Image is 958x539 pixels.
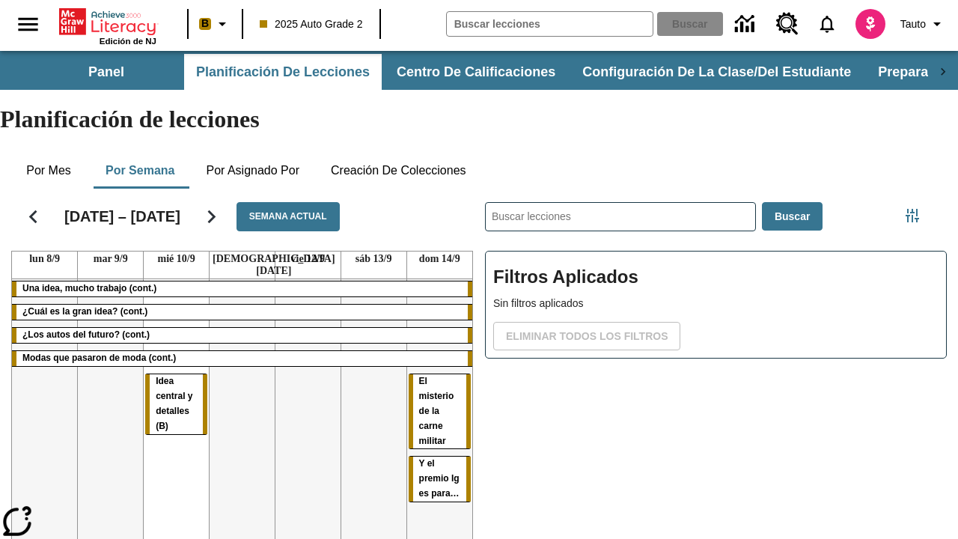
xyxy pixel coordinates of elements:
span: Tauto [900,16,926,32]
a: 8 de septiembre de 2025 [26,252,63,267]
button: Por semana [94,153,186,189]
div: Y el premio Ig es para… [409,457,471,502]
div: ¿Los autos del futuro? (cont.) [12,328,472,343]
span: ¿Los autos del futuro? (cont.) [22,329,150,340]
span: Modas que pasaron de moda (cont.) [22,353,176,363]
button: Perfil/Configuración [894,10,952,37]
img: avatar image [855,9,885,39]
span: 2025 Auto Grade 2 [260,16,363,32]
a: Portada [59,7,156,37]
a: 14 de septiembre de 2025 [416,252,463,267]
input: Buscar campo [447,12,653,36]
button: Configuración de la clase/del estudiante [570,54,863,90]
button: Menú lateral de filtros [897,201,927,231]
div: Idea central y detalles (B) [145,374,207,434]
span: Una idea, mucho trabajo (cont.) [22,283,156,293]
p: Sin filtros aplicados [493,296,939,311]
span: Idea central y detalles (B) [156,376,192,431]
div: Portada [59,5,156,46]
span: El misterio de la carne militar [419,376,454,446]
a: Centro de información [726,4,767,45]
button: Creación de colecciones [319,153,478,189]
span: ¿Cuál es la gran idea? (cont.) [22,306,147,317]
div: Pestañas siguientes [928,54,958,90]
a: 9 de septiembre de 2025 [91,252,131,267]
span: Y el premio Ig es para… [419,458,460,499]
a: Centro de recursos, Se abrirá en una pestaña nueva. [767,4,808,44]
button: Buscar [762,202,823,231]
input: Buscar lecciones [486,203,755,231]
h2: Filtros Aplicados [493,259,939,296]
div: ¿Cuál es la gran idea? (cont.) [12,305,472,320]
button: Centro de calificaciones [385,54,567,90]
button: Seguir [192,198,231,236]
h2: [DATE] – [DATE] [64,207,180,225]
a: 13 de septiembre de 2025 [353,252,395,267]
button: Regresar [14,198,52,236]
button: Por mes [11,153,86,189]
div: Una idea, mucho trabajo (cont.) [12,281,472,296]
span: Edición de NJ [100,37,156,46]
button: Abrir el menú lateral [6,2,50,46]
div: El misterio de la carne militar [409,374,471,449]
div: Modas que pasaron de moda (cont.) [12,351,472,366]
a: 11 de septiembre de 2025 [210,252,338,278]
a: 12 de septiembre de 2025 [288,252,329,267]
a: 10 de septiembre de 2025 [155,252,198,267]
button: Escoja un nuevo avatar [846,4,894,43]
button: Planificación de lecciones [184,54,382,90]
button: Panel [31,54,181,90]
div: Filtros Aplicados [485,251,947,359]
button: Semana actual [237,202,340,231]
button: Boost El color de la clase es anaranjado claro. Cambiar el color de la clase. [193,10,237,37]
a: Notificaciones [808,4,846,43]
button: Por asignado por [194,153,311,189]
div: Subbarra de navegación [30,54,928,90]
span: B [201,14,209,33]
